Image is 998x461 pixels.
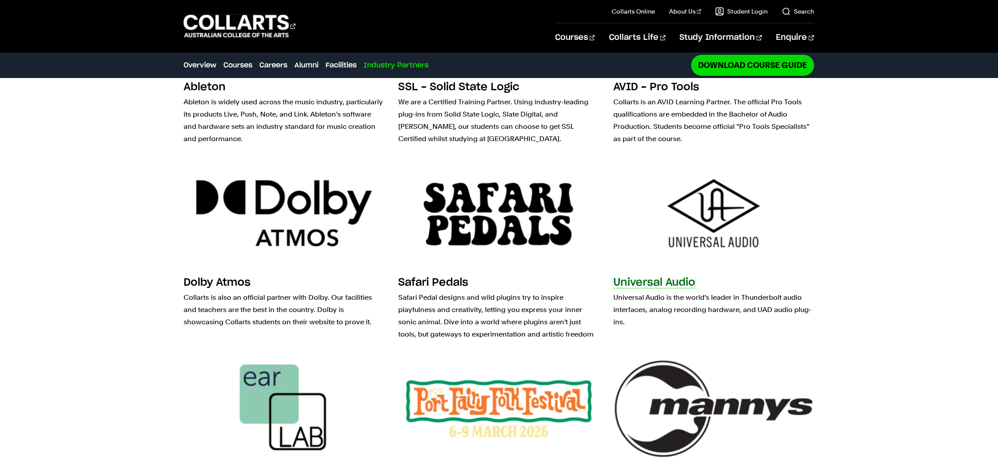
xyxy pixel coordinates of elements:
[399,291,600,340] p: Safari Pedal designs and wild plugins try to inspire playfulness and creativity, letting you expr...
[609,23,665,52] a: Collarts Life
[399,277,469,288] h3: Safari Pedals
[776,23,814,52] a: Enquire
[259,60,287,71] a: Careers
[555,23,595,52] a: Courses
[782,7,814,16] a: Search
[184,82,226,92] h3: Ableton
[680,23,762,52] a: Study Information
[223,60,252,71] a: Courses
[184,291,385,328] p: Collarts is also an official partner with Dolby. Our facilities and teachers are the best in the ...
[613,277,695,288] h3: Universal Audio
[294,60,319,71] a: Alumni
[184,96,385,145] p: Ableton is widely used across the music industry, particularly its products Live, Push, Note, and...
[613,82,699,92] h3: AVID - Pro Tools
[715,7,768,16] a: Student Login
[184,60,216,71] a: Overview
[399,96,600,145] p: We are a Certified Training Partner. Using industry-leading plug-ins from Solid State Logic, Slat...
[364,60,428,71] a: Industry Partners
[613,291,814,328] p: Universal Audio is the world's leader in Thunderbolt audio interfaces, analog recording hardware,...
[669,7,701,16] a: About Us
[184,14,296,39] div: Go to homepage
[612,7,655,16] a: Collarts Online
[184,277,251,288] h3: Dolby Atmos
[326,60,357,71] a: Facilities
[691,55,814,75] a: Download Course Guide
[613,96,814,145] p: Collarts is an AVID Learning Partner. The official Pro Tools qualifications are embedded in the B...
[399,82,520,92] h3: SSL - Solid State Logic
